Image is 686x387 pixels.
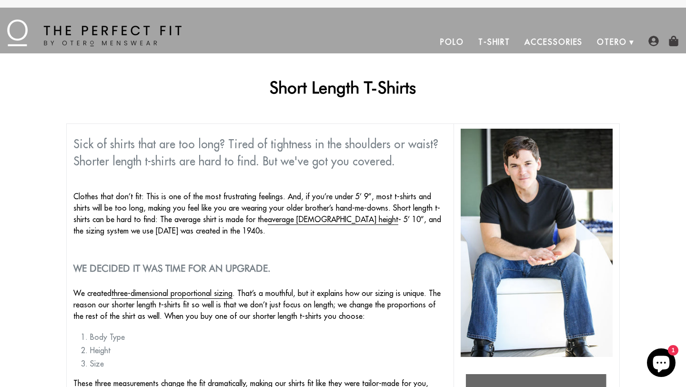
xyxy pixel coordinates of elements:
[268,214,398,225] a: average [DEMOGRAPHIC_DATA] height
[461,129,613,357] img: shorter length t shirts
[73,263,446,274] h2: We decided it was time for an upgrade.
[668,36,679,46] img: shopping-bag-icon.png
[433,31,471,53] a: Polo
[73,191,446,236] p: Clothes that don’t fit: This is one of the most frustrating feelings. And, if you’re under 5’ 9”,...
[90,345,446,356] li: Height
[517,31,590,53] a: Accessories
[73,137,438,168] span: Sick of shirts that are too long? Tired of tightness in the shoulders or waist? Shorter length t-...
[590,31,634,53] a: Otero
[90,358,446,369] li: Size
[66,77,620,97] h1: Short Length T-Shirts
[111,288,232,299] a: three-dimensional proportional sizing
[644,348,678,379] inbox-online-store-chat: Shopify online store chat
[471,31,517,53] a: T-Shirt
[7,20,182,46] img: The Perfect Fit - by Otero Menswear - Logo
[648,36,659,46] img: user-account-icon.png
[73,287,446,322] p: We created . That’s a mouthful, but it explains how our sizing is unique. The reason our shorter ...
[90,331,446,343] li: Body Type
